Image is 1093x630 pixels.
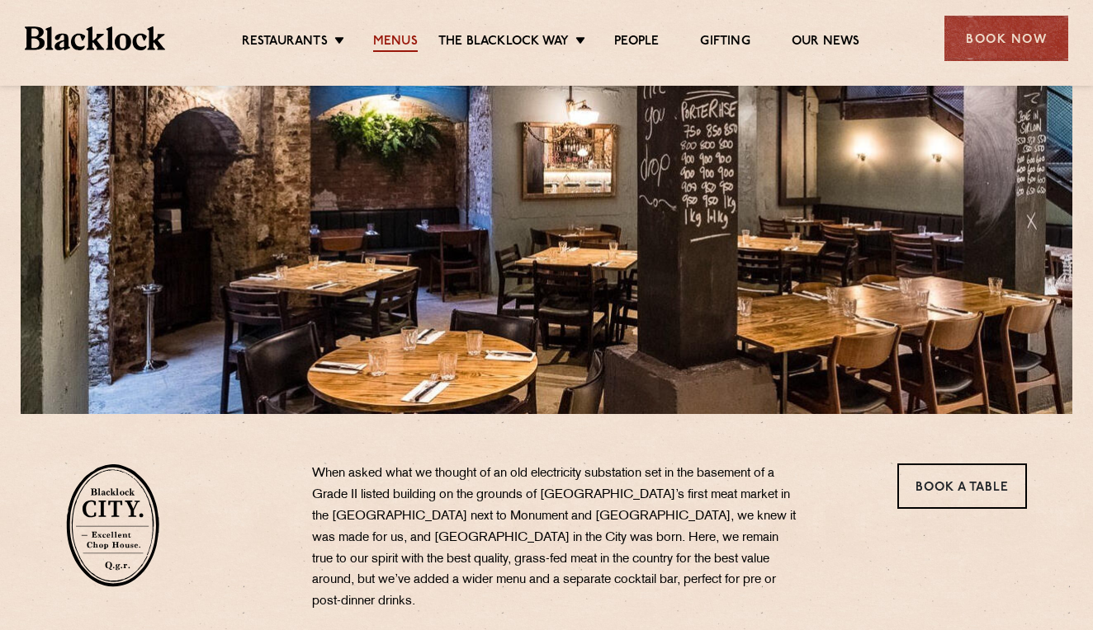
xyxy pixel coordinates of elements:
div: Book Now [944,16,1068,61]
a: Gifting [700,34,750,52]
img: City-stamp-default.svg [66,463,159,587]
a: People [614,34,659,52]
a: The Blacklock Way [438,34,569,52]
a: Our News [792,34,860,52]
a: Book a Table [897,463,1027,509]
img: BL_Textured_Logo-footer-cropped.svg [25,26,165,50]
p: When asked what we thought of an old electricity substation set in the basement of a Grade II lis... [312,463,799,613]
a: Menus [373,34,418,52]
a: Restaurants [242,34,328,52]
